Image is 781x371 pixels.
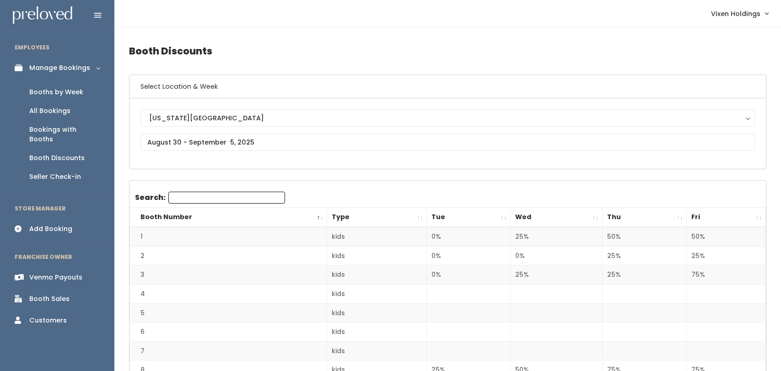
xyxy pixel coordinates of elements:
[327,341,427,360] td: kids
[129,265,327,285] td: 3
[129,246,327,265] td: 2
[29,294,70,304] div: Booth Sales
[29,316,67,325] div: Customers
[129,38,766,64] h4: Booth Discounts
[149,113,746,123] div: [US_STATE][GEOGRAPHIC_DATA]
[29,153,85,163] div: Booth Discounts
[29,106,70,116] div: All Bookings
[129,208,327,227] th: Booth Number: activate to sort column descending
[129,323,327,342] td: 6
[29,63,90,73] div: Manage Bookings
[511,208,603,227] th: Wed: activate to sort column ascending
[687,265,766,285] td: 75%
[29,273,82,282] div: Venmo Payouts
[29,87,83,97] div: Booths by Week
[427,265,511,285] td: 0%
[129,303,327,323] td: 5
[687,208,766,227] th: Fri: activate to sort column ascending
[327,323,427,342] td: kids
[327,208,427,227] th: Type: activate to sort column ascending
[29,224,72,234] div: Add Booking
[602,208,687,227] th: Thu: activate to sort column ascending
[29,125,100,144] div: Bookings with Booths
[702,4,777,23] a: Vixen Holdings
[29,172,81,182] div: Seller Check-in
[511,227,603,246] td: 25%
[129,227,327,246] td: 1
[511,246,603,265] td: 0%
[327,285,427,304] td: kids
[602,265,687,285] td: 25%
[140,109,755,127] button: [US_STATE][GEOGRAPHIC_DATA]
[135,192,285,204] label: Search:
[427,227,511,246] td: 0%
[168,192,285,204] input: Search:
[602,246,687,265] td: 25%
[140,134,755,151] input: August 30 - September 5, 2025
[129,341,327,360] td: 7
[427,208,511,227] th: Tue: activate to sort column ascending
[327,303,427,323] td: kids
[327,246,427,265] td: kids
[129,75,766,98] h6: Select Location & Week
[327,265,427,285] td: kids
[427,246,511,265] td: 0%
[327,227,427,246] td: kids
[711,9,760,19] span: Vixen Holdings
[511,265,603,285] td: 25%
[13,6,72,24] img: preloved logo
[687,246,766,265] td: 25%
[602,227,687,246] td: 50%
[129,285,327,304] td: 4
[687,227,766,246] td: 50%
